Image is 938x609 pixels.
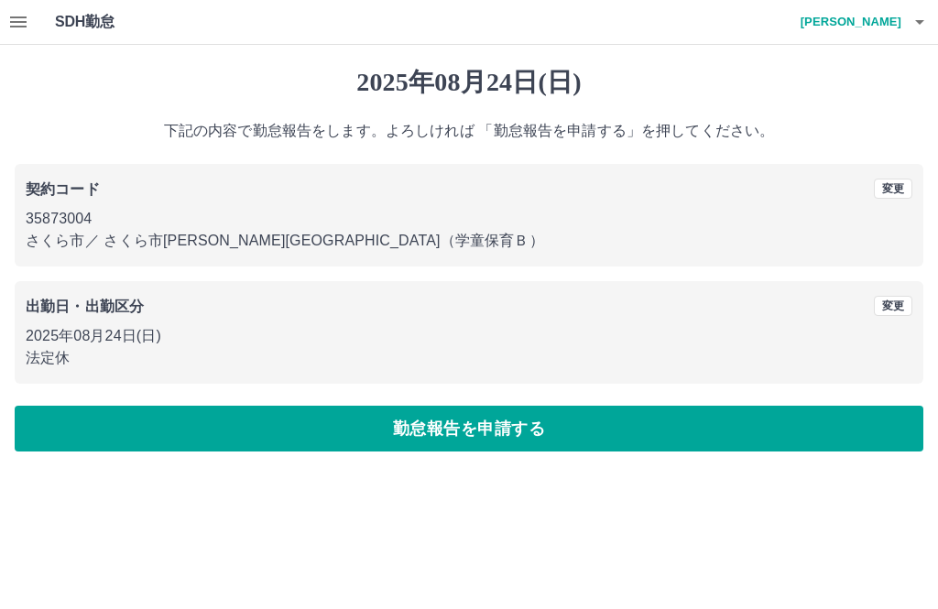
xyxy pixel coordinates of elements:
[874,296,912,316] button: 変更
[15,120,923,142] p: 下記の内容で勤怠報告をします。よろしければ 「勤怠報告を申請する」を押してください。
[26,208,912,230] p: 35873004
[26,325,912,347] p: 2025年08月24日(日)
[26,299,144,314] b: 出勤日・出勤区分
[26,347,912,369] p: 法定休
[26,230,912,252] p: さくら市 ／ さくら市[PERSON_NAME][GEOGRAPHIC_DATA]（学童保育Ｂ）
[15,67,923,98] h1: 2025年08月24日(日)
[15,406,923,451] button: 勤怠報告を申請する
[26,181,100,197] b: 契約コード
[874,179,912,199] button: 変更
